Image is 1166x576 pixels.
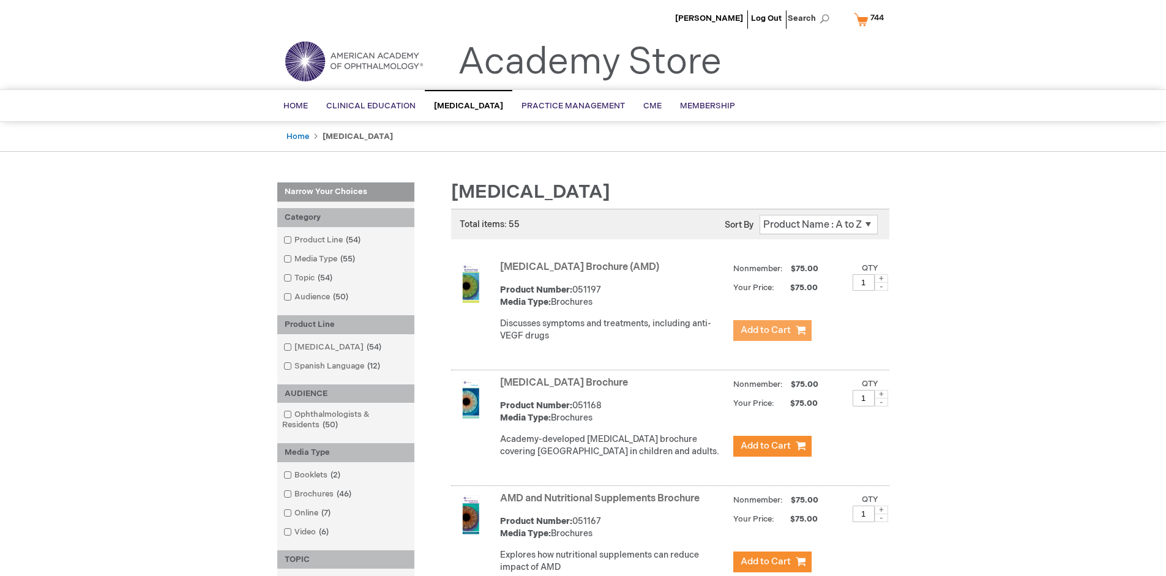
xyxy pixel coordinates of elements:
span: Membership [680,101,735,111]
strong: Nonmember: [733,261,783,277]
div: 051197 Brochures [500,284,727,309]
a: Academy Store [458,40,722,84]
span: $75.00 [776,283,820,293]
p: Explores how nutritional supplements can reduce impact of AMD [500,549,727,574]
span: 744 [870,13,884,23]
img: Amblyopia Brochure [451,380,490,419]
span: [MEDICAL_DATA] [451,181,610,203]
span: 50 [320,420,341,430]
button: Add to Cart [733,552,812,572]
div: Category [277,208,414,227]
a: Brochures46 [280,488,356,500]
p: Academy-developed [MEDICAL_DATA] brochure covering [GEOGRAPHIC_DATA] in children and adults. [500,433,727,458]
label: Qty [862,379,878,389]
input: Qty [853,390,875,406]
img: AMD and Nutritional Supplements Brochure [451,495,490,534]
strong: [MEDICAL_DATA] [323,132,393,141]
span: 55 [337,254,358,264]
a: Topic54 [280,272,337,284]
span: 54 [364,342,384,352]
div: AUDIENCE [277,384,414,403]
span: $75.00 [776,514,820,524]
label: Sort By [725,220,753,230]
span: 6 [316,527,332,537]
a: Home [286,132,309,141]
div: Media Type [277,443,414,462]
span: [MEDICAL_DATA] [434,101,503,111]
span: 12 [364,361,383,371]
img: Age-Related Macular Degeneration Brochure (AMD) [451,264,490,303]
span: 46 [334,489,354,499]
label: Qty [862,263,878,273]
span: 54 [343,235,364,245]
a: Video6 [280,526,334,538]
div: Product Line [277,315,414,334]
button: Add to Cart [733,320,812,341]
button: Add to Cart [733,436,812,457]
strong: Product Number: [500,400,572,411]
div: 051168 Brochures [500,400,727,424]
a: [MEDICAL_DATA]54 [280,342,386,353]
span: $75.00 [789,264,820,274]
span: $75.00 [789,380,820,389]
span: Add to Cart [741,440,791,452]
a: Online7 [280,507,335,519]
span: Practice Management [521,101,625,111]
a: Log Out [751,13,782,23]
a: Product Line54 [280,234,365,246]
span: $75.00 [776,398,820,408]
span: Clinical Education [326,101,416,111]
strong: Your Price: [733,514,774,524]
strong: Your Price: [733,398,774,408]
a: Media Type55 [280,253,360,265]
div: 051167 Brochures [500,515,727,540]
span: 54 [315,273,335,283]
span: Search [788,6,834,31]
span: Home [283,101,308,111]
span: 50 [330,292,351,302]
p: Discusses symptoms and treatments, including anti-VEGF drugs [500,318,727,342]
strong: Your Price: [733,283,774,293]
span: $75.00 [789,495,820,505]
strong: Nonmember: [733,493,783,508]
div: TOPIC [277,550,414,569]
span: CME [643,101,662,111]
strong: Narrow Your Choices [277,182,414,202]
span: Add to Cart [741,556,791,567]
span: 2 [327,470,343,480]
a: [MEDICAL_DATA] Brochure [500,377,628,389]
span: 7 [318,508,334,518]
strong: Product Number: [500,285,572,295]
a: 744 [851,9,892,30]
strong: Product Number: [500,516,572,526]
a: Audience50 [280,291,353,303]
a: Spanish Language12 [280,361,385,372]
input: Qty [853,506,875,522]
a: [MEDICAL_DATA] Brochure (AMD) [500,261,659,273]
strong: Nonmember: [733,377,783,392]
span: Total items: 55 [460,219,520,230]
strong: Media Type: [500,528,551,539]
a: Ophthalmologists & Residents50 [280,409,411,431]
input: Qty [853,274,875,291]
span: Add to Cart [741,324,791,336]
strong: Media Type: [500,297,551,307]
label: Qty [862,495,878,504]
a: [PERSON_NAME] [675,13,743,23]
a: AMD and Nutritional Supplements Brochure [500,493,700,504]
a: Booklets2 [280,469,345,481]
strong: Media Type: [500,413,551,423]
